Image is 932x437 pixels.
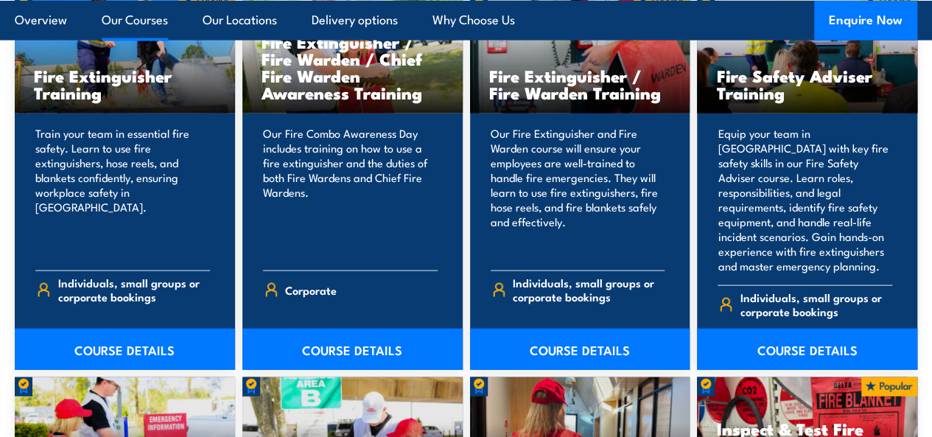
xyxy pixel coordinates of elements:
p: Our Fire Combo Awareness Day includes training on how to use a fire extinguisher and the duties o... [263,126,438,259]
a: COURSE DETAILS [15,329,235,370]
p: Train your team in essential fire safety. Learn to use fire extinguishers, hose reels, and blanke... [35,126,210,259]
h3: Fire Extinguisher / Fire Warden / Chief Fire Warden Awareness Training [262,33,444,101]
h3: Fire Safety Adviser Training [716,67,898,101]
span: Individuals, small groups or corporate bookings [740,290,892,318]
a: COURSE DETAILS [470,329,690,370]
h3: Fire Extinguisher / Fire Warden Training [489,67,671,101]
span: Individuals, small groups or corporate bookings [513,276,665,304]
span: Corporate [285,279,337,301]
a: COURSE DETAILS [242,329,463,370]
a: COURSE DETAILS [697,329,917,370]
span: Individuals, small groups or corporate bookings [58,276,210,304]
h3: Fire Extinguisher Training [34,67,216,101]
p: Our Fire Extinguisher and Fire Warden course will ensure your employees are well-trained to handl... [491,126,665,259]
p: Equip your team in [GEOGRAPHIC_DATA] with key fire safety skills in our Fire Safety Adviser cours... [718,126,892,273]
